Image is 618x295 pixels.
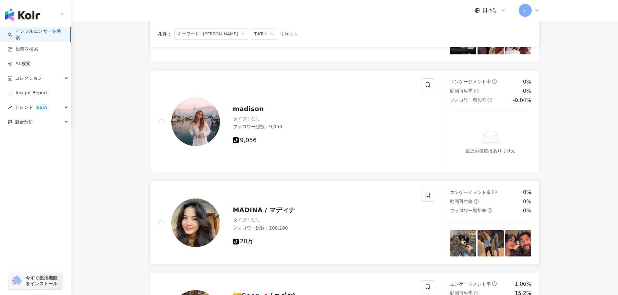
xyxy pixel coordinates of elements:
span: トレンド [15,100,49,115]
a: AI 検索 [8,61,30,67]
span: question-circle [492,190,497,194]
span: question-circle [474,89,479,93]
div: 0% [523,207,531,214]
a: KOL Avatarmadisonタイプ：なしフォロワー総数：9,0569,056エンゲージメント率question-circle0%動画再生率question-circle0%フォロワー増加率... [150,70,539,173]
span: エンゲージメント率 [450,190,491,195]
span: フォロワー増加率 [450,97,486,103]
span: 20万 [233,238,253,245]
span: question-circle [488,98,492,102]
span: 9,056 [233,137,257,144]
div: 0% [523,189,531,196]
span: question-circle [492,79,497,84]
span: question-circle [474,199,479,204]
div: 0% [523,198,531,205]
a: chrome extension今すぐ拡張機能をインストール [8,272,63,289]
a: KOL AvatarMADINA / マディナタイプ：なしフォロワー総数：200,10020万エンゲージメント率question-circle0%動画再生率question-circle0%フォ... [150,181,539,265]
span: キーワード：[PERSON_NAME] [174,28,248,40]
span: 動画再生率 [450,88,473,94]
div: リセット [280,31,298,37]
span: 条件 ： [158,31,172,37]
span: コレクション [15,71,42,85]
div: タイプ ： なし [233,217,414,223]
span: 日本語 [482,7,498,14]
img: post-image [450,230,476,256]
div: タイプ ： なし [233,116,414,122]
a: 投稿を検索 [8,46,38,52]
span: question-circle [488,208,492,213]
img: chrome extension [10,276,23,286]
a: Insight Report [8,90,47,96]
div: 0% [523,78,531,85]
span: エンゲージメント率 [450,79,491,84]
img: post-image [505,230,531,256]
span: question-circle [492,281,497,286]
img: post-image [478,230,504,256]
img: logo [5,8,40,21]
span: 競合分析 [15,115,33,129]
div: フォロワー総数 ： 200,100 [233,225,414,232]
span: MADINA / マディナ [233,206,296,214]
div: 0% [523,87,531,95]
div: フォロワー総数 ： 9,056 [233,124,414,130]
div: BETA [34,104,49,111]
div: 最近の投稿はありません [466,147,515,154]
span: エンゲージメント率 [450,281,491,287]
span: 動画再生率 [450,199,473,204]
img: KOL Avatar [171,97,220,146]
a: searchインフルエンサーを検索 [8,28,65,41]
span: madison [233,105,264,113]
span: サ [523,7,527,14]
div: 1.06% [515,280,531,288]
img: KOL Avatar [171,199,220,247]
div: -0.04% [513,97,531,104]
span: rise [8,105,12,110]
span: TikTok [251,28,277,40]
span: フォロワー増加率 [450,208,486,213]
span: 今すぐ拡張機能をインストール [26,275,61,287]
